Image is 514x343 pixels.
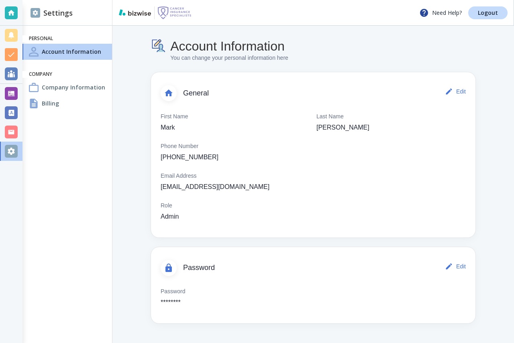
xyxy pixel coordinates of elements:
[183,89,443,98] span: General
[31,8,73,18] h2: Settings
[22,44,112,60] a: Account InformationAccount Information
[316,112,344,121] p: Last Name
[443,83,469,99] button: Edit
[22,95,112,112] a: BillingBilling
[170,54,288,63] p: You can change your personal information here
[419,8,462,18] p: Need Help?
[478,10,498,16] p: Logout
[316,123,369,132] p: [PERSON_NAME]
[29,35,106,42] h6: Personal
[161,212,179,221] p: Admin
[151,39,167,54] img: Account Information
[161,123,175,132] p: Mark
[161,112,188,121] p: First Name
[443,258,469,274] button: Edit
[468,6,508,19] a: Logout
[161,152,218,162] p: [PHONE_NUMBER]
[183,264,443,272] span: Password
[31,8,40,18] img: DashboardSidebarSettings.svg
[22,79,112,95] a: Company InformationCompany Information
[161,287,185,296] p: Password
[170,39,288,54] h4: Account Information
[158,6,192,19] img: Cancer Insurance Specialists
[29,71,106,78] h6: Company
[161,172,196,181] p: Email Address
[119,9,151,16] img: bizwise
[42,47,101,56] h4: Account Information
[161,201,172,210] p: Role
[42,99,59,108] h4: Billing
[161,142,198,151] p: Phone Number
[42,83,105,91] h4: Company Information
[161,182,269,192] p: [EMAIL_ADDRESS][DOMAIN_NAME]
